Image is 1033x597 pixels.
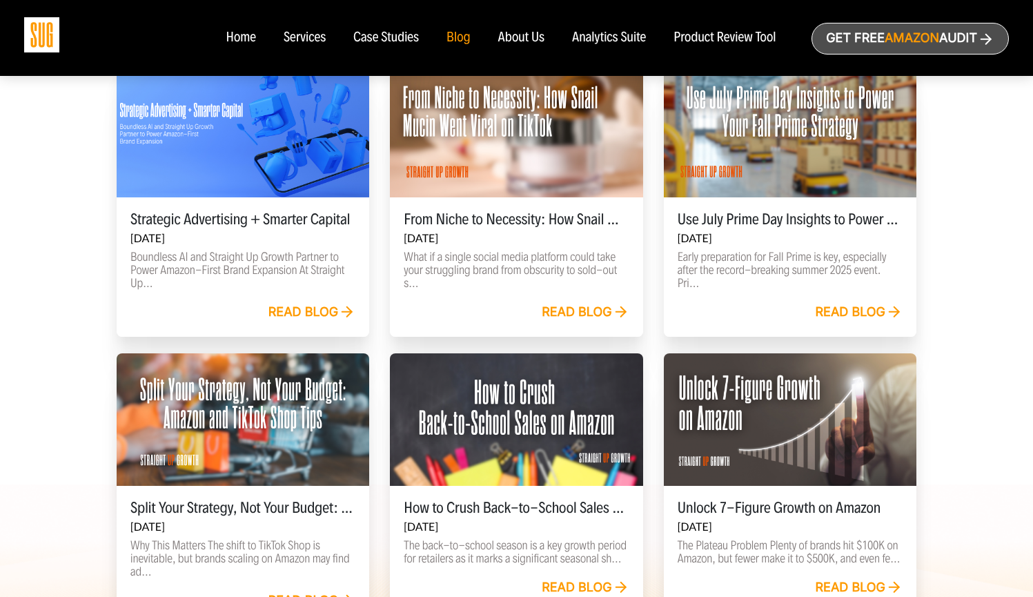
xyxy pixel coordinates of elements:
p: Boundless AI and Straight Up Growth Partner to Power Amazon-First Brand Expansion At Straight Up... [130,251,355,290]
h5: Split Your Strategy, Not Your Budget: Amazon and TikTok Shop Tips [130,500,355,516]
a: Read blog [542,580,629,596]
a: Read blog [816,305,903,320]
h6: [DATE] [130,232,355,245]
img: Sug [24,17,59,52]
a: Read blog [816,580,903,596]
a: Get freeAmazonAudit [811,23,1009,55]
a: Blog [446,30,471,46]
p: Why This Matters The shift to TikTok Shop is inevitable, but brands scaling on Amazon may find ad... [130,539,355,578]
h5: Strategic Advertising + Smarter Capital [130,211,355,228]
h5: How to Crush Back-to-School Sales on Amazon [404,500,629,516]
a: Read blog [268,305,356,320]
p: The back-to-school season is a key growth period for retailers as it marks a significant seasonal... [404,539,629,565]
a: Read blog [542,305,629,320]
a: Home [226,30,255,46]
h5: From Niche to Necessity: How Snail Mucin Went Viral on TikTok [404,211,629,228]
h6: [DATE] [404,232,629,245]
h6: [DATE] [678,520,903,534]
a: Case Studies [353,30,419,46]
h5: Use July Prime Day Insights to Power Your Fall Prime Strategy [678,211,903,228]
p: What if a single social media platform could take your struggling brand from obscurity to sold-ou... [404,251,629,290]
a: Product Review Tool [673,30,776,46]
h6: [DATE] [130,520,355,534]
a: Analytics Suite [572,30,646,46]
h5: Unlock 7-Figure Growth on Amazon [678,500,903,516]
p: Early preparation for Fall Prime is key, especially after the record-breaking summer 2025 event. ... [678,251,903,290]
a: Services [284,30,326,46]
span: Amazon [885,31,939,46]
h6: [DATE] [404,520,629,534]
h6: [DATE] [678,232,903,245]
p: The Plateau Problem Plenty of brands hit $100K on Amazon, but fewer make it to $500K, and even fe... [678,539,903,565]
a: About Us [498,30,545,46]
